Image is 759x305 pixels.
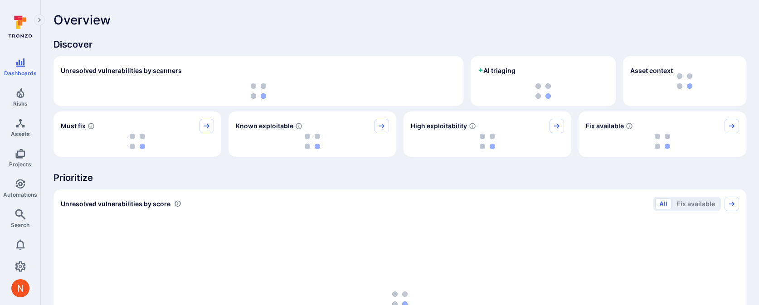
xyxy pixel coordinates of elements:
span: Prioritize [54,171,746,184]
span: Overview [54,13,111,27]
div: loading spinner [478,83,608,99]
span: Fix available [586,121,624,131]
svg: Risk score >=40 , missed SLA [88,122,95,130]
h2: AI triaging [478,66,516,75]
svg: Vulnerabilities with fix available [626,122,633,130]
span: Asset context [630,66,673,75]
button: Expand navigation menu [34,15,45,25]
span: Assets [11,131,30,137]
span: Automations [3,191,37,198]
span: Known exploitable [236,121,293,131]
div: Fix available [579,111,746,157]
img: Loading... [130,134,145,149]
div: Known exploitable [229,111,396,157]
i: Expand navigation menu [36,16,43,24]
div: loading spinner [236,133,389,150]
span: High exploitability [411,121,467,131]
div: loading spinner [586,133,739,150]
span: Must fix [61,121,86,131]
div: Must fix [54,111,221,157]
button: Fix available [673,198,719,209]
div: Neeren Patki [11,279,29,297]
div: loading spinner [61,133,214,150]
img: Loading... [480,134,495,149]
span: Dashboards [4,70,37,77]
h2: Unresolved vulnerabilities by scanners [61,66,182,75]
svg: EPSS score ≥ 0.7 [469,122,476,130]
span: Search [11,222,29,228]
img: Loading... [251,83,266,99]
img: Loading... [655,134,670,149]
span: Projects [9,161,31,168]
span: Discover [54,38,746,51]
span: Risks [13,100,28,107]
img: Loading... [305,134,320,149]
div: Number of vulnerabilities in status 'Open' 'Triaged' and 'In process' grouped by score [174,199,181,208]
img: ACg8ocIprwjrgDQnDsNSk9Ghn5p5-B8DpAKWoJ5Gi9syOE4K59tr4Q=s96-c [11,279,29,297]
button: All [655,198,671,209]
svg: Confirmed exploitable by KEV [295,122,302,130]
div: loading spinner [61,83,456,99]
div: loading spinner [411,133,564,150]
img: Loading... [535,83,551,99]
div: High exploitability [404,111,571,157]
span: Unresolved vulnerabilities by score [61,199,170,208]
